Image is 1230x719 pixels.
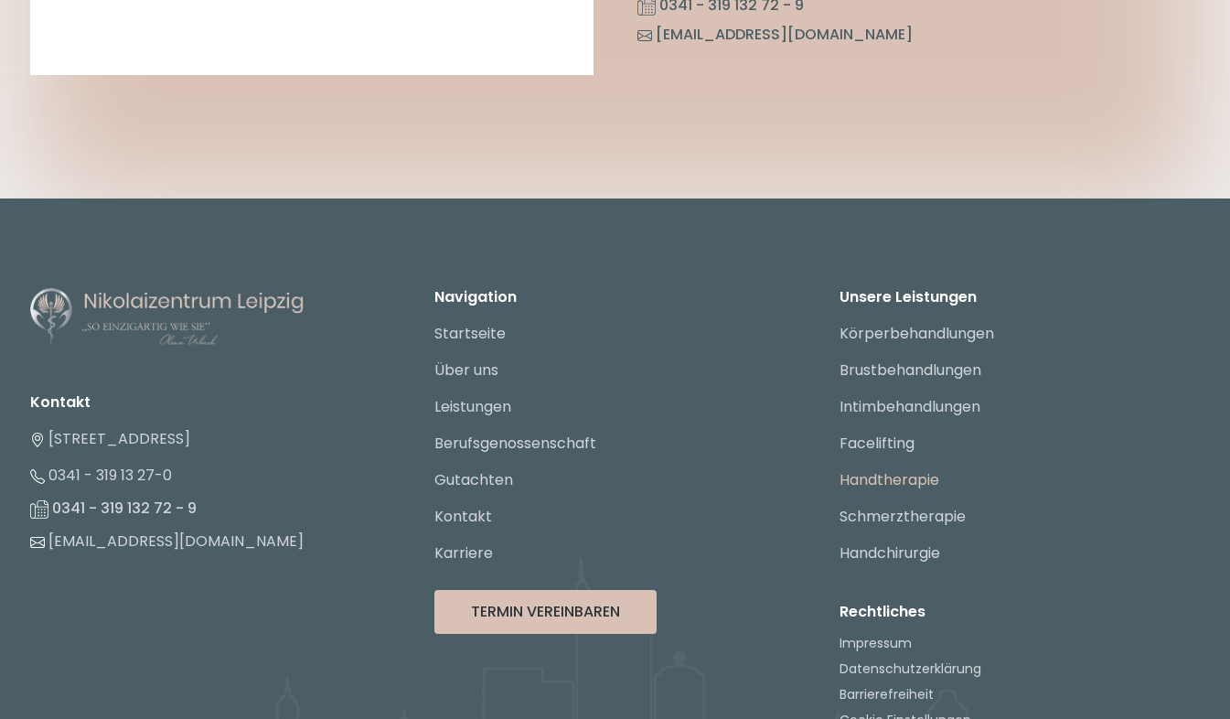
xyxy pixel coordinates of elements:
a: Karriere [434,542,493,563]
p: Navigation [434,286,796,308]
a: Gutachten [434,469,513,490]
a: Handchirurgie [840,542,940,563]
li: 0341 - 319 132 72 - 9 [30,494,391,523]
a: Intimbehandlungen [840,396,980,417]
a: Handtherapie [840,469,939,490]
a: [STREET_ADDRESS] [30,428,190,449]
a: [EMAIL_ADDRESS][DOMAIN_NAME] [30,531,304,552]
a: Brustbehandlungen [840,359,981,381]
a: Datenschutzerklärung [840,660,981,678]
a: Startseite [434,323,506,344]
img: Nikolaizentrum Leipzig - Logo [30,286,305,349]
p: Unsere Leistungen [840,286,1201,308]
p: Rechtliches [840,601,1201,623]
a: Barrierefreiheit [840,685,934,703]
a: Über uns [434,359,498,381]
a: Kontakt [434,506,492,527]
a: [EMAIL_ADDRESS][DOMAIN_NAME] [637,24,913,45]
a: Facelifting [840,433,914,454]
a: Impressum [840,634,912,652]
a: Schmerztherapie [840,506,966,527]
a: Berufsgenossenschaft [434,433,596,454]
button: Termin Vereinbaren [434,590,657,634]
a: 0341 - 319 13 27-0 [30,465,172,486]
a: Leistungen [434,396,511,417]
a: Körperbehandlungen [840,323,994,344]
li: Kontakt [30,392,391,413]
